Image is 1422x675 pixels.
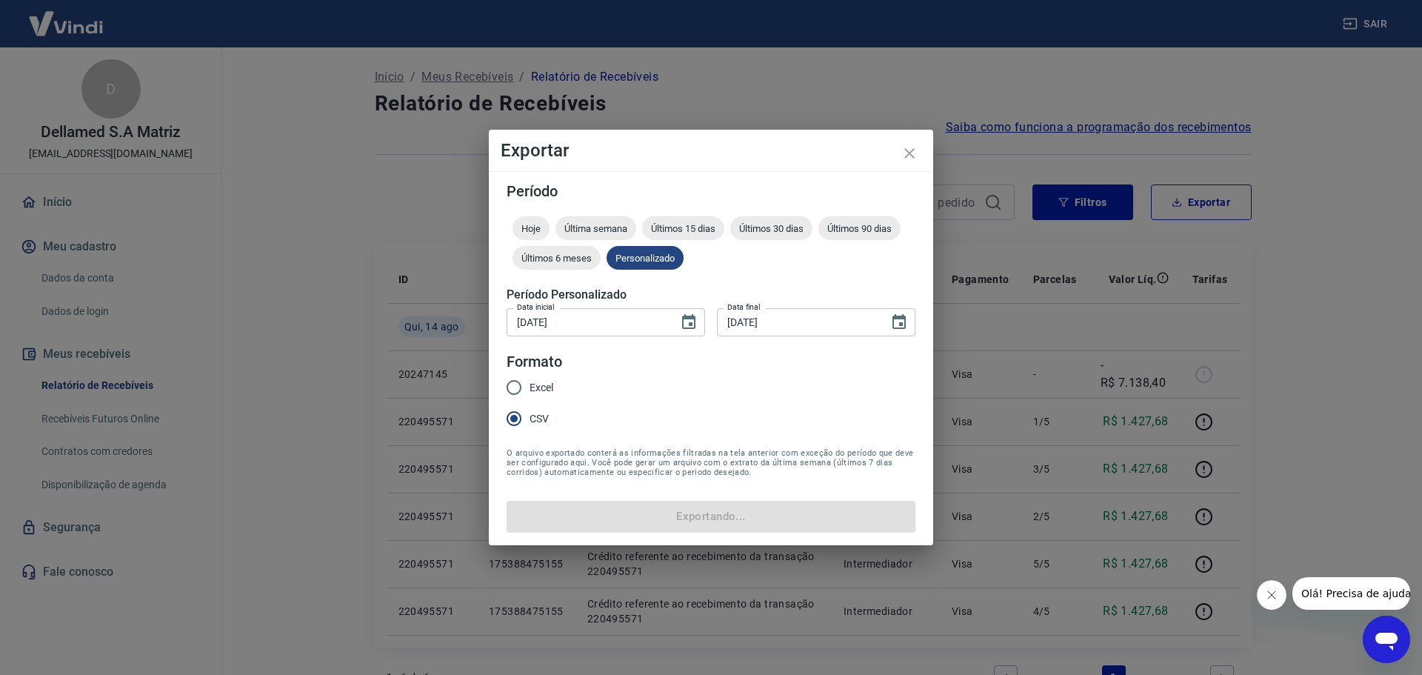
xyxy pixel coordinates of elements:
[818,216,901,240] div: Últimos 90 dias
[530,411,549,427] span: CSV
[674,307,704,337] button: Choose date, selected date is 14 de ago de 2025
[730,216,812,240] div: Últimos 30 dias
[642,216,724,240] div: Últimos 15 dias
[507,351,562,373] legend: Formato
[1363,616,1410,663] iframe: Botão para abrir a janela de mensagens
[892,136,927,171] button: close
[501,142,921,159] h4: Exportar
[717,308,878,336] input: DD/MM/YYYY
[507,287,915,302] h5: Período Personalizado
[555,216,636,240] div: Última semana
[730,223,812,234] span: Últimos 30 dias
[507,448,915,477] span: O arquivo exportado conterá as informações filtradas na tela anterior com exceção do período que ...
[530,380,553,396] span: Excel
[607,253,684,264] span: Personalizado
[818,223,901,234] span: Últimos 90 dias
[727,302,761,313] label: Data final
[884,307,914,337] button: Choose date, selected date is 15 de ago de 2025
[513,253,601,264] span: Últimos 6 meses
[513,223,550,234] span: Hoje
[1292,577,1410,610] iframe: Mensagem da empresa
[507,184,915,199] h5: Período
[507,308,668,336] input: DD/MM/YYYY
[517,302,555,313] label: Data inicial
[607,246,684,270] div: Personalizado
[555,223,636,234] span: Última semana
[9,10,124,22] span: Olá! Precisa de ajuda?
[1257,580,1286,610] iframe: Fechar mensagem
[513,216,550,240] div: Hoje
[642,223,724,234] span: Últimos 15 dias
[513,246,601,270] div: Últimos 6 meses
